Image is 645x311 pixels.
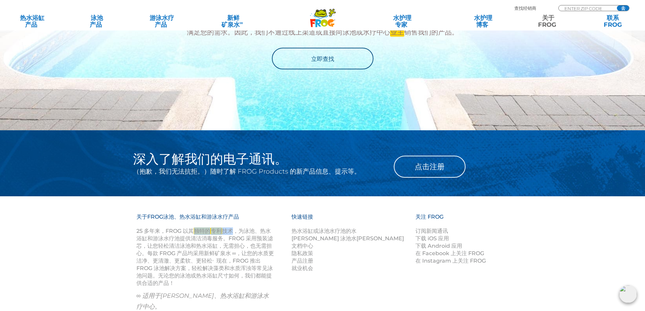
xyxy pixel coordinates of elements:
a: 热水浴缸产品 [7,15,57,28]
a: 订阅新闻通讯 [415,228,448,234]
font: 水护理 [393,14,411,22]
a: 就业机会 [292,265,313,271]
font: 新鲜 [227,14,239,22]
font: ∞ [240,20,243,25]
a: 泳池产品 [72,15,122,28]
a: 游泳水疗产品 [137,15,187,28]
font: 产品 [90,21,102,28]
a: 下载 Android 应用 [415,243,462,249]
font: 关注 FROG [415,214,444,220]
a: 在 Facebook 上关注 FROG [415,250,484,257]
a: 新鲜矿泉水∞ [201,15,265,28]
font: 游泳水疗 [150,14,174,22]
input: 去 [617,5,629,11]
font: ∞ 适用于[PERSON_NAME]、热水浴缸和游泳水疗中心。 [136,292,269,310]
font: 热水浴缸 [20,14,44,22]
font: 。 [212,257,216,262]
font: 联系 [607,14,619,22]
a: 水护理博客 [458,15,508,28]
font: 查找经销商 [514,5,536,11]
font: 关于FROG泳池、热水浴缸和游泳水疗产品 [136,214,239,220]
a: [PERSON_NAME] 泳池水[PERSON_NAME] [292,235,404,242]
a: 热水浴缸或泳池水疗池的水 [292,228,357,234]
font: 产品 [25,21,37,28]
font: 深入了解我们的电子通讯。 [133,151,287,167]
font: 业主 [390,28,404,36]
font: 专家 [395,21,407,28]
font: 点击注册 [415,162,445,171]
a: 下载 iOS 应用 [415,235,449,242]
a: 关于FROG [523,15,573,28]
a: 文档中心 [292,243,313,249]
font: （抱歉，我们无法抗拒。）随时了解 FROG Products 的新产品信息、提示等。 [133,168,361,175]
font: 快速链接 [292,214,313,220]
a: 点击注册 [394,156,466,178]
font: 25 多年来，FROG 以其 [136,228,194,234]
img: openIcon [619,285,637,303]
a: 立即查找 [272,48,373,69]
font: 专利 [211,228,222,234]
font: 矿泉水 [221,21,240,28]
font: 水护理 [474,14,492,22]
font: 独特的 [194,228,210,234]
font: 立即查找 [311,55,334,62]
font: FROG [604,21,622,28]
font: FROG [538,21,556,28]
a: 产品注册 [292,258,313,264]
font: 产品 [155,21,167,28]
a: 隐私政策 [292,250,313,257]
font: 博客 [476,21,488,28]
a: 水护理专家 [361,15,443,28]
font: 销售我们的产品。 [404,28,458,36]
font: 泳池 [91,14,103,22]
a: 联系FROG [588,15,638,28]
input: 邮政编码表格 [564,5,609,11]
a: 在 Instagram 上关注 FROG [415,258,486,264]
font: 关于 [542,14,554,22]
